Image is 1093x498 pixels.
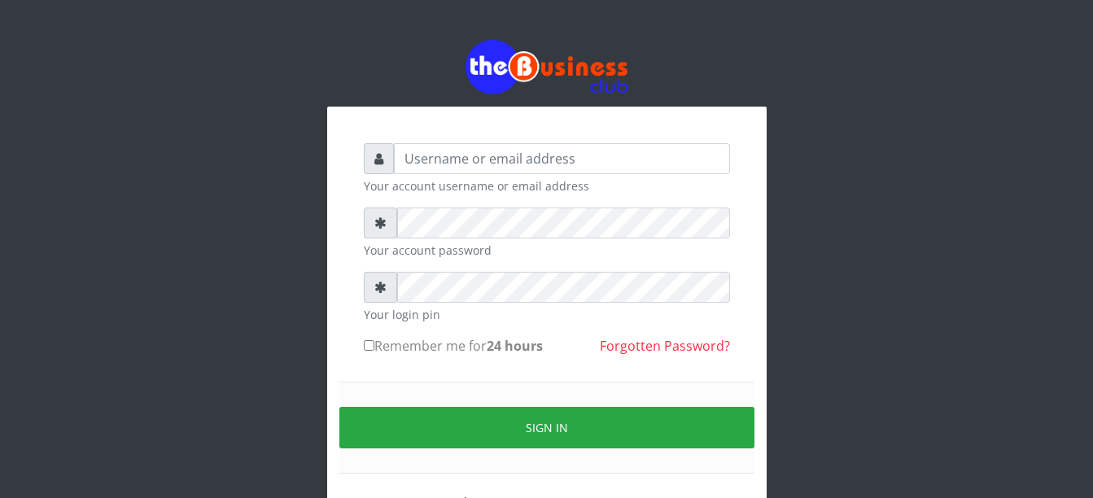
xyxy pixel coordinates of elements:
[339,407,754,448] button: Sign in
[487,337,543,355] b: 24 hours
[364,177,730,194] small: Your account username or email address
[364,340,374,351] input: Remember me for24 hours
[364,336,543,356] label: Remember me for
[600,337,730,355] a: Forgotten Password?
[394,143,730,174] input: Username or email address
[364,306,730,323] small: Your login pin
[364,242,730,259] small: Your account password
